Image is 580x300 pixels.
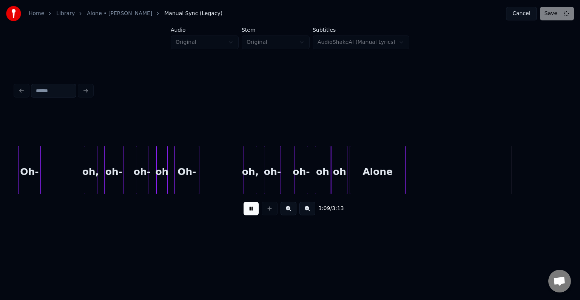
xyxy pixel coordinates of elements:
label: Subtitles [313,27,409,32]
a: Alone • [PERSON_NAME] [87,10,152,17]
a: Open chat [548,270,571,292]
span: 3:09 [318,205,330,212]
button: Cancel [506,7,537,20]
a: Home [29,10,44,17]
nav: breadcrumb [29,10,222,17]
div: / [318,205,336,212]
label: Stem [242,27,310,32]
a: Library [56,10,75,17]
label: Audio [171,27,239,32]
span: Manual Sync (Legacy) [164,10,222,17]
span: 3:13 [332,205,344,212]
img: youka [6,6,21,21]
